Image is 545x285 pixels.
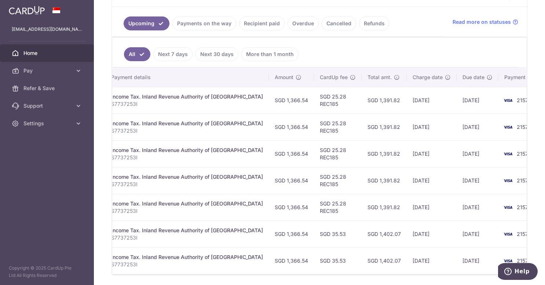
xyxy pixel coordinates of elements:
td: SGD 1,366.54 [269,114,314,140]
td: [DATE] [457,194,498,221]
a: Next 30 days [195,47,238,61]
a: Cancelled [322,16,356,30]
td: [DATE] [407,114,457,140]
td: SGD 1,391.82 [362,140,407,167]
span: Home [23,49,72,57]
a: All [124,47,150,61]
td: SGD 1,391.82 [362,114,407,140]
td: [DATE] [407,221,457,247]
span: 2157 [517,204,528,210]
div: Income Tax. Inland Revenue Authority of [GEOGRAPHIC_DATA] [111,200,263,207]
a: Payments on the way [172,16,236,30]
span: Read more on statuses [453,18,511,26]
img: Bank Card [501,203,515,212]
span: CardUp fee [320,74,348,81]
td: SGD 1,366.54 [269,140,314,167]
td: SGD 1,366.54 [269,194,314,221]
td: [DATE] [457,140,498,167]
span: Amount [275,74,293,81]
td: SGD 25.28 REC185 [314,167,362,194]
iframe: Opens a widget where you can find more information [498,263,538,281]
span: 2157 [517,124,528,130]
td: [DATE] [407,194,457,221]
td: SGD 1,391.82 [362,167,407,194]
span: Charge date [413,74,443,81]
a: Recipient paid [239,16,285,30]
td: [DATE] [407,167,457,194]
td: SGD 1,402.07 [362,247,407,274]
span: Total amt. [367,74,392,81]
p: S7737253I [111,127,263,134]
span: Settings [23,120,72,127]
img: Bank Card [501,256,515,265]
td: SGD 1,366.54 [269,247,314,274]
img: Bank Card [501,230,515,238]
span: Support [23,102,72,110]
a: Refunds [359,16,389,30]
img: Bank Card [501,123,515,132]
span: 2157 [517,258,528,264]
a: More than 1 month [241,47,299,61]
td: [DATE] [407,247,457,274]
td: SGD 1,366.54 [269,221,314,247]
td: SGD 1,391.82 [362,194,407,221]
div: Income Tax. Inland Revenue Authority of [GEOGRAPHIC_DATA] [111,93,263,100]
p: S7737253I [111,100,263,108]
p: S7737253I [111,207,263,215]
td: [DATE] [457,114,498,140]
td: SGD 1,366.54 [269,167,314,194]
td: SGD 1,402.07 [362,221,407,247]
td: [DATE] [407,140,457,167]
span: Due date [462,74,484,81]
img: Bank Card [501,149,515,158]
a: Next 7 days [153,47,193,61]
p: S7737253I [111,154,263,161]
p: [EMAIL_ADDRESS][DOMAIN_NAME] [12,26,82,33]
td: [DATE] [457,247,498,274]
img: Bank Card [501,96,515,105]
td: SGD 35.53 [314,221,362,247]
span: Refer & Save [23,85,72,92]
span: 2157 [517,97,528,103]
td: [DATE] [457,87,498,114]
td: [DATE] [407,87,457,114]
td: SGD 25.28 REC185 [314,87,362,114]
td: SGD 25.28 REC185 [314,194,362,221]
div: Income Tax. Inland Revenue Authority of [GEOGRAPHIC_DATA] [111,253,263,261]
div: Income Tax. Inland Revenue Authority of [GEOGRAPHIC_DATA] [111,120,263,127]
a: Upcoming [124,16,169,30]
img: Bank Card [501,176,515,185]
td: [DATE] [457,167,498,194]
th: Payment details [105,68,269,87]
span: 2157 [517,231,528,237]
td: SGD 35.53 [314,247,362,274]
td: [DATE] [457,221,498,247]
div: Income Tax. Inland Revenue Authority of [GEOGRAPHIC_DATA] [111,173,263,181]
p: S7737253I [111,234,263,241]
img: CardUp [9,6,45,15]
td: SGD 1,391.82 [362,87,407,114]
a: Overdue [288,16,319,30]
div: Income Tax. Inland Revenue Authority of [GEOGRAPHIC_DATA] [111,227,263,234]
a: Read more on statuses [453,18,518,26]
span: 2157 [517,151,528,157]
span: 2157 [517,177,528,184]
div: Income Tax. Inland Revenue Authority of [GEOGRAPHIC_DATA] [111,147,263,154]
p: S7737253I [111,181,263,188]
span: Pay [23,67,72,74]
td: SGD 25.28 REC185 [314,140,362,167]
td: SGD 1,366.54 [269,87,314,114]
p: S7737253I [111,261,263,268]
td: SGD 25.28 REC185 [314,114,362,140]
